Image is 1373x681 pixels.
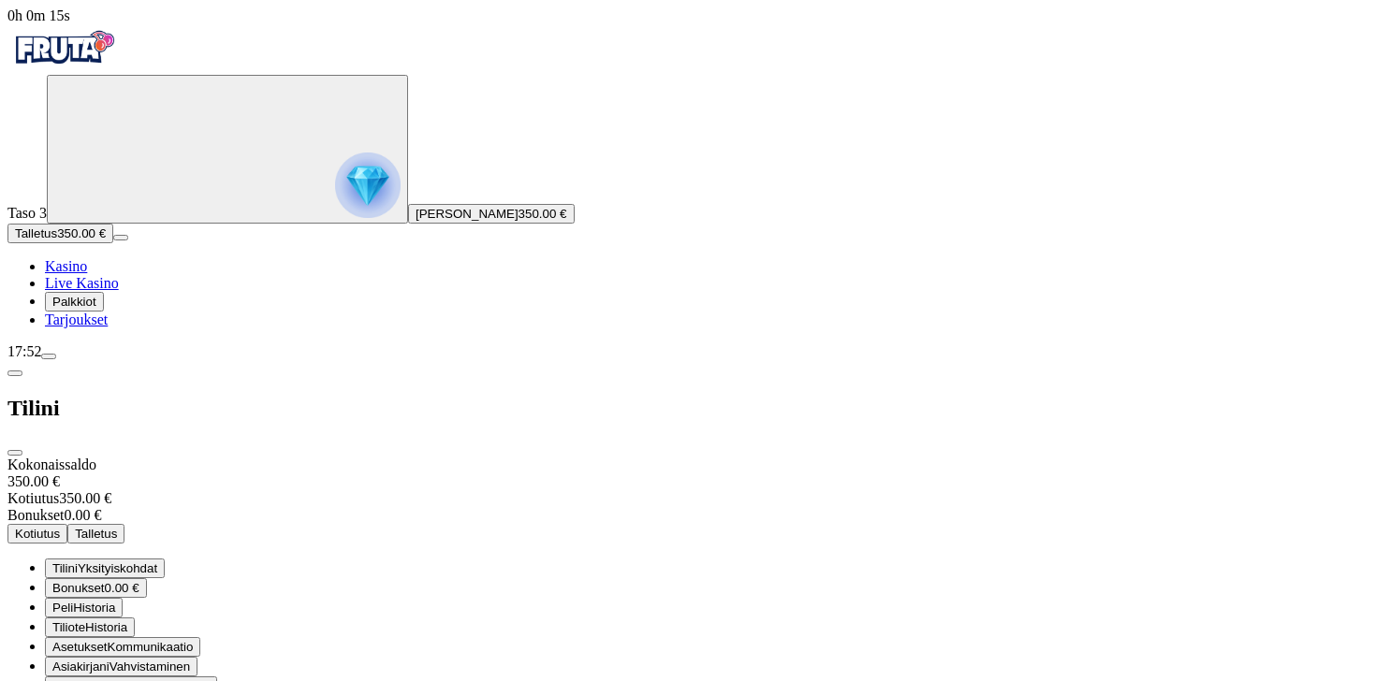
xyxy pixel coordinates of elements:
[108,640,194,654] span: Kommunikaatio
[7,205,47,221] span: Taso 3
[52,640,108,654] span: Asetukset
[47,75,408,224] button: reward progress
[45,558,165,578] button: user-circle iconTiliniYksityiskohdat
[52,295,96,309] span: Palkkiot
[7,224,113,243] button: Talletusplus icon350.00 €
[45,292,104,312] button: reward iconPalkkiot
[45,312,108,327] a: gift-inverted iconTarjoukset
[7,490,1366,507] div: 350.00 €
[41,354,56,359] button: menu
[52,659,110,674] span: Asiakirjani
[45,657,197,676] button: document iconAsiakirjaniVahvistaminen
[15,527,60,541] span: Kotiutus
[113,235,128,240] button: menu
[85,620,127,634] span: Historia
[45,617,135,637] button: transactions iconTilioteHistoria
[7,58,120,74] a: Fruta
[78,561,157,575] span: Yksityiskohdat
[45,275,119,291] a: poker-chip iconLive Kasino
[105,581,139,595] span: 0.00 €
[7,507,1366,524] div: 0.00 €
[7,490,59,506] span: Kotiutus
[52,581,105,595] span: Bonukset
[45,637,200,657] button: toggle iconAsetuksetKommunikaatio
[75,527,117,541] span: Talletus
[7,473,1366,490] div: 350.00 €
[7,450,22,456] button: close
[45,258,87,274] a: diamond iconKasino
[45,275,119,291] span: Live Kasino
[7,456,1366,490] div: Kokonaissaldo
[67,524,124,543] button: Talletus
[7,343,41,359] span: 17:52
[408,204,575,224] button: [PERSON_NAME]350.00 €
[110,659,190,674] span: Vahvistaminen
[73,601,115,615] span: Historia
[519,207,567,221] span: 350.00 €
[45,312,108,327] span: Tarjoukset
[45,258,87,274] span: Kasino
[52,620,85,634] span: Tiliote
[7,524,67,543] button: Kotiutus
[45,578,147,598] button: smiley iconBonukset0.00 €
[45,598,123,617] button: history iconPeliHistoria
[7,507,64,523] span: Bonukset
[52,601,73,615] span: Peli
[7,370,22,376] button: chevron-left icon
[7,7,70,23] span: user session time
[7,396,1366,421] h2: Tilini
[15,226,57,240] span: Talletus
[335,152,401,218] img: reward progress
[416,207,519,221] span: [PERSON_NAME]
[52,561,78,575] span: Tilini
[7,24,1366,328] nav: Primary
[7,24,120,71] img: Fruta
[57,226,106,240] span: 350.00 €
